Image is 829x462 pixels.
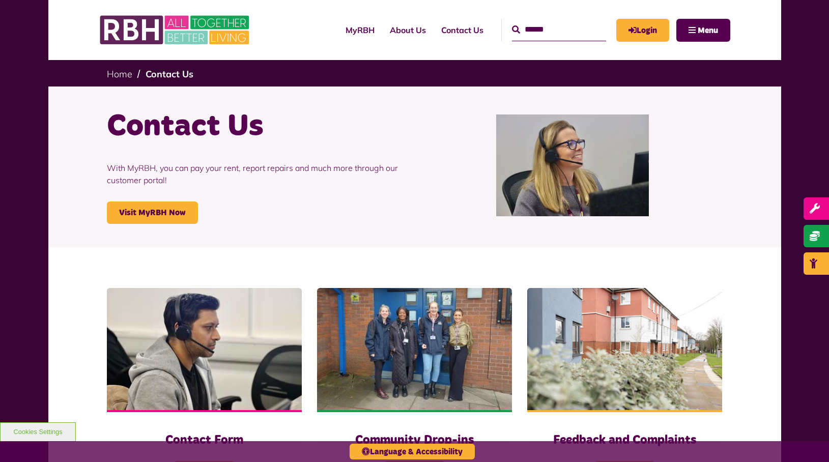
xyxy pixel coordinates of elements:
[107,288,302,410] img: Contact Centre February 2024 (4)
[107,201,198,224] a: Visit MyRBH Now
[317,288,512,410] img: Heywood Drop In 2024
[107,147,407,201] p: With MyRBH, you can pay your rent, report repairs and much more through our customer portal!
[107,68,132,80] a: Home
[496,114,649,216] img: Contact Centre February 2024 (1)
[548,432,702,448] h3: Feedback and Complaints
[527,288,722,410] img: SAZMEDIA RBH 22FEB24 97
[146,68,193,80] a: Contact Us
[382,16,434,44] a: About Us
[99,10,252,50] img: RBH
[107,107,407,147] h1: Contact Us
[616,19,669,42] a: MyRBH
[698,26,718,35] span: Menu
[676,19,730,42] button: Navigation
[434,16,491,44] a: Contact Us
[350,444,475,459] button: Language & Accessibility
[127,432,281,448] h3: Contact Form
[783,416,829,462] iframe: Netcall Web Assistant for live chat
[338,16,382,44] a: MyRBH
[337,432,492,448] h3: Community Drop-ins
